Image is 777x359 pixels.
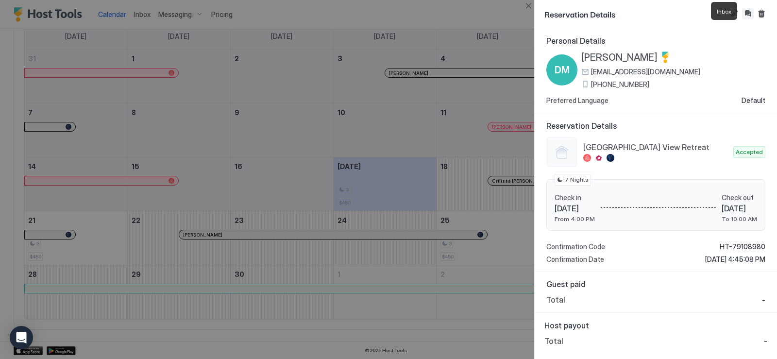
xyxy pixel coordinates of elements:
span: [DATE] [555,204,595,213]
button: Inbox [742,8,754,19]
span: Confirmation Date [546,255,604,264]
div: Open Intercom Messenger [10,326,33,349]
span: Confirmation Code [546,242,605,251]
span: 7 Nights [565,175,589,184]
span: Accepted [736,148,763,156]
span: From 4:00 PM [555,215,595,222]
span: [PERSON_NAME] [581,51,658,64]
span: Host payout [544,321,767,330]
span: Inbox [717,8,731,15]
span: Total [546,295,565,305]
span: Total [544,336,563,346]
span: Default [742,96,765,105]
span: - [762,295,765,305]
span: Check out [722,193,757,202]
span: [GEOGRAPHIC_DATA] View Retreat [583,142,729,152]
span: - [764,336,767,346]
span: [DATE] 4:45:08 PM [705,255,765,264]
span: Reservation Details [546,121,765,131]
span: Reservation Details [544,8,726,20]
button: Cancel reservation [756,8,767,19]
span: To 10:00 AM [722,215,757,222]
span: Personal Details [546,36,765,46]
span: DM [555,63,570,77]
span: [PHONE_NUMBER] [591,80,649,89]
span: Check in [555,193,595,202]
span: Preferred Language [546,96,608,105]
span: HT-79108980 [720,242,765,251]
span: Guest paid [546,279,765,289]
span: [EMAIL_ADDRESS][DOMAIN_NAME] [591,68,700,76]
span: [DATE] [722,204,757,213]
